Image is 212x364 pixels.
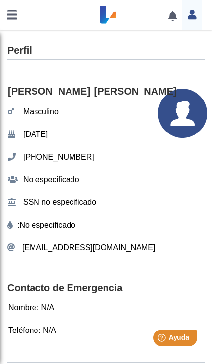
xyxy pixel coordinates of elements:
span: Nombre [5,299,39,317]
div: : N/A [2,321,62,340]
span: No especificado [20,171,82,189]
span: [PERSON_NAME] [91,83,179,100]
span: SSN no especificado [20,194,99,211]
span: Masculino [20,103,62,121]
span: [EMAIL_ADDRESS][DOMAIN_NAME] [22,242,155,254]
iframe: Help widget launcher [124,326,201,353]
h4: Perfil [7,45,32,57]
div: : [7,219,205,231]
editable: No especificado [19,219,75,231]
div: : N/A [2,298,60,317]
span: [PHONE_NUMBER] [20,148,97,166]
span: [DATE] [20,126,51,143]
h4: Contacto de Emergencia [7,282,205,294]
span: Teléfono [5,322,41,339]
span: [PERSON_NAME] [5,83,93,100]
